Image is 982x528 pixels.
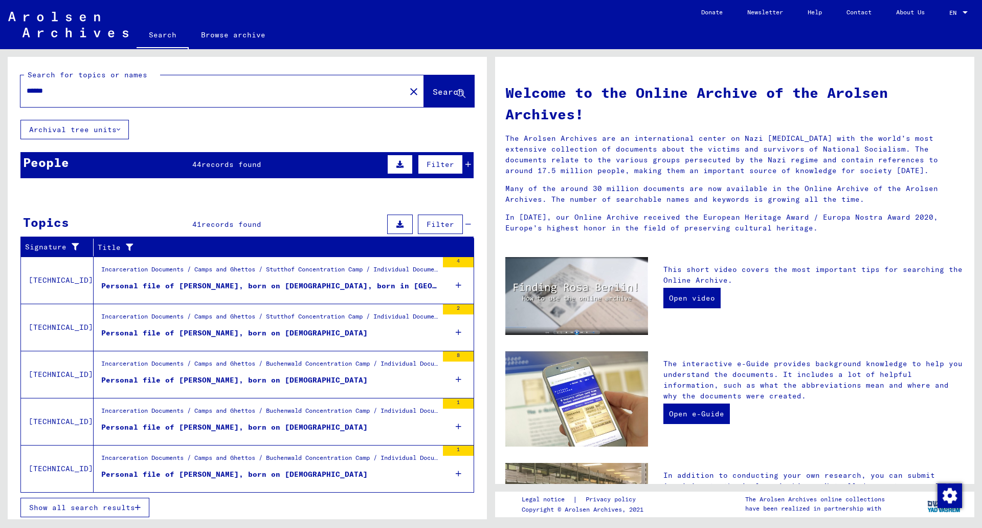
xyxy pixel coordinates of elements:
div: Personal file of [PERSON_NAME], born on [DEMOGRAPHIC_DATA] [101,422,368,433]
p: The Arolsen Archives online collections [745,495,885,504]
button: Archival tree units [20,120,129,139]
span: 44 [192,160,202,169]
span: Filter [427,160,454,169]
mat-label: Search for topics or names [28,70,147,79]
button: Filter [418,215,463,234]
div: 1 [443,446,474,456]
div: Personal file of [PERSON_NAME], born on [DEMOGRAPHIC_DATA] [101,375,368,386]
p: The Arolsen Archives are an international center on Nazi [MEDICAL_DATA] with the world’s most ext... [505,133,964,176]
div: Incarceration Documents / Camps and Ghettos / Stutthof Concentration Camp / Individual Documents ... [101,265,438,279]
span: Search [433,87,463,97]
div: Signature [25,242,80,252]
div: Title [98,239,461,256]
a: Search [137,23,189,49]
button: Search [424,75,474,107]
button: Clear [404,81,424,101]
div: 1 [443,398,474,409]
span: Show all search results [29,503,135,512]
p: Many of the around 30 million documents are now available in the Online Archive of the Arolsen Ar... [505,183,964,205]
div: Incarceration Documents / Camps and Ghettos / Buchenwald Concentration Camp / Individual Document... [101,453,438,468]
p: In [DATE], our Online Archive received the European Heritage Award / Europa Nostra Award 2020, Eu... [505,212,964,234]
p: In addition to conducting your own research, you can submit inquiries to the Arolsen Archives. No... [663,470,964,513]
button: Filter [418,155,463,174]
a: Legal notice [522,494,573,505]
td: [TECHNICAL_ID] [21,351,94,398]
a: Open video [663,288,721,308]
span: Filter [427,220,454,229]
div: People [23,153,69,172]
button: Show all search results [20,498,149,517]
a: Browse archive [189,23,278,47]
td: [TECHNICAL_ID] [21,445,94,492]
mat-icon: close [408,86,420,98]
div: Incarceration Documents / Camps and Ghettos / Buchenwald Concentration Camp / Individual Document... [101,406,438,420]
img: eguide.jpg [505,351,648,447]
p: This short video covers the most important tips for searching the Online Archive. [663,264,964,286]
img: Arolsen_neg.svg [8,12,128,37]
div: | [522,494,648,505]
img: yv_logo.png [925,491,964,517]
span: EN [949,9,961,16]
img: video.jpg [505,257,648,335]
a: Privacy policy [577,494,648,505]
span: records found [202,160,261,169]
div: Personal file of [PERSON_NAME], born on [DEMOGRAPHIC_DATA] [101,328,368,339]
h1: Welcome to the Online Archive of the Arolsen Archives! [505,82,964,125]
p: The interactive e-Guide provides background knowledge to help you understand the documents. It in... [663,358,964,402]
div: Incarceration Documents / Camps and Ghettos / Buchenwald Concentration Camp / Individual Document... [101,359,438,373]
p: Copyright © Arolsen Archives, 2021 [522,505,648,514]
td: [TECHNICAL_ID] [21,398,94,445]
div: Personal file of [PERSON_NAME], born on [DEMOGRAPHIC_DATA] [101,469,368,480]
div: Personal file of [PERSON_NAME], born on [DEMOGRAPHIC_DATA], born in [GEOGRAPHIC_DATA], KR. [GEOGR... [101,281,438,291]
div: Signature [25,239,93,256]
div: Title [98,242,449,253]
div: Incarceration Documents / Camps and Ghettos / Stutthof Concentration Camp / Individual Documents ... [101,312,438,326]
img: Change consent [938,483,962,508]
p: have been realized in partnership with [745,504,885,513]
a: Open e-Guide [663,404,730,424]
